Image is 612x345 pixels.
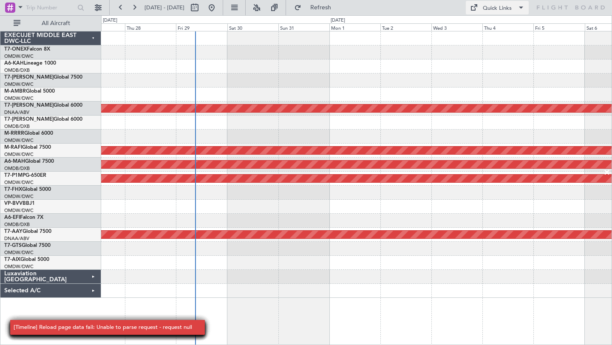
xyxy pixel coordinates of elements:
[329,23,380,31] div: Mon 1
[22,20,90,26] span: All Aircraft
[290,1,341,14] button: Refresh
[4,151,34,158] a: OMDW/DWC
[4,173,25,178] span: T7-P1MP
[26,1,75,14] input: Trip Number
[278,23,329,31] div: Sun 31
[4,215,43,220] a: A6-EFIFalcon 7X
[4,131,24,136] span: M-RRRR
[4,187,22,192] span: T7-FHX
[4,47,50,52] a: T7-ONEXFalcon 8X
[4,229,23,234] span: T7-AAY
[4,67,30,74] a: OMDB/DXB
[4,89,26,94] span: M-AMBR
[4,123,30,130] a: OMDB/DXB
[533,23,584,31] div: Fri 5
[4,201,35,206] a: VP-BVVBBJ1
[4,165,30,172] a: OMDB/DXB
[4,131,53,136] a: M-RRRRGlobal 6000
[4,235,29,242] a: DNAA/ABV
[4,243,51,248] a: T7-GTSGlobal 7500
[144,4,184,11] span: [DATE] - [DATE]
[4,221,30,228] a: OMDB/DXB
[483,4,512,13] div: Quick Links
[9,17,92,30] button: All Aircraft
[4,53,34,59] a: OMDW/DWC
[4,75,54,80] span: T7-[PERSON_NAME]
[4,159,25,164] span: A6-MAH
[4,145,51,150] a: M-RAFIGlobal 7500
[4,229,51,234] a: T7-AAYGlobal 7500
[4,81,34,88] a: OMDW/DWC
[4,103,82,108] a: T7-[PERSON_NAME]Global 6000
[4,201,23,206] span: VP-BVV
[176,23,227,31] div: Fri 29
[4,103,54,108] span: T7-[PERSON_NAME]
[4,89,55,94] a: M-AMBRGlobal 5000
[4,145,22,150] span: M-RAFI
[4,249,34,256] a: OMDW/DWC
[4,109,29,116] a: DNAA/ABV
[331,17,345,24] div: [DATE]
[14,323,192,332] div: [Timeline] Reload page data fail: Unable to parse request - request null
[4,117,82,122] a: T7-[PERSON_NAME]Global 6000
[4,215,20,220] span: A6-EFI
[380,23,431,31] div: Tue 2
[4,117,54,122] span: T7-[PERSON_NAME]
[4,187,51,192] a: T7-FHXGlobal 5000
[227,23,278,31] div: Sat 30
[431,23,482,31] div: Wed 3
[4,159,54,164] a: A6-MAHGlobal 7500
[4,75,82,80] a: T7-[PERSON_NAME]Global 7500
[4,61,24,66] span: A6-KAH
[4,243,22,248] span: T7-GTS
[303,5,339,11] span: Refresh
[103,17,117,24] div: [DATE]
[125,23,176,31] div: Thu 28
[466,1,529,14] button: Quick Links
[4,179,34,186] a: OMDW/DWC
[4,263,34,270] a: OMDW/DWC
[4,61,56,66] a: A6-KAHLineage 1000
[4,207,34,214] a: OMDW/DWC
[4,257,49,262] a: T7-AIXGlobal 5000
[4,47,27,52] span: T7-ONEX
[4,95,34,102] a: OMDW/DWC
[4,137,34,144] a: OMDW/DWC
[4,173,46,178] a: T7-P1MPG-650ER
[482,23,533,31] div: Thu 4
[4,257,20,262] span: T7-AIX
[4,193,34,200] a: OMDW/DWC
